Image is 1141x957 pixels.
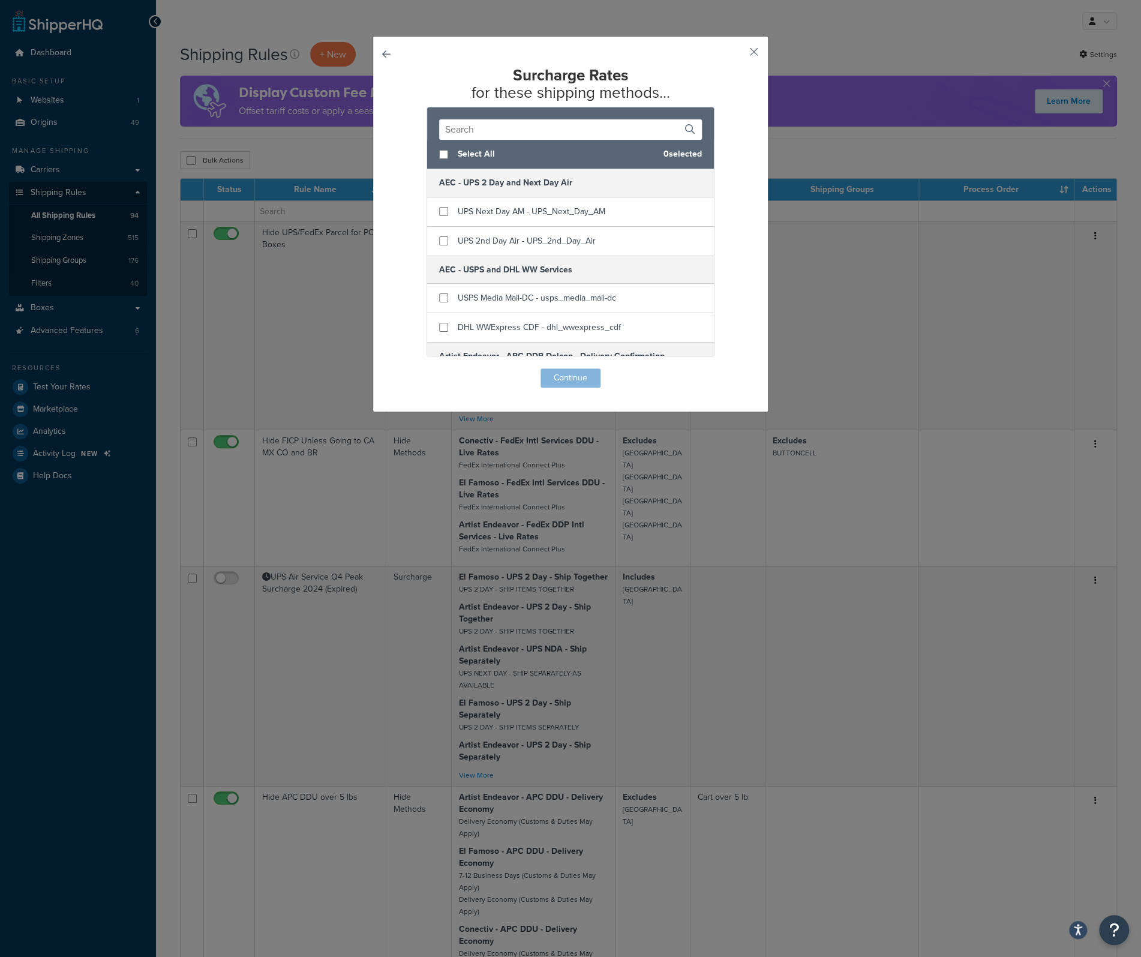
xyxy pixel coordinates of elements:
span: Select All [458,146,654,163]
h2: for these shipping methods... [403,67,738,101]
h5: AEC - UPS 2 Day and Next Day Air [427,169,714,197]
span: DHL WWExpress CDF - dhl_wwexpress_cdf [458,321,621,334]
div: 0 selected [427,140,714,169]
span: USPS Media Mail-DC - usps_media_mail-dc [458,292,616,304]
input: Search [439,119,702,140]
h5: Artist Endeavor - APC DDP Delcon - Delivery Confirmation [427,342,714,370]
button: Open Resource Center [1099,915,1129,945]
h5: AEC - USPS and DHL WW Services [427,256,714,284]
strong: Surcharge Rates [513,64,628,86]
span: UPS Next Day AM - UPS_Next_Day_AM [458,205,605,218]
span: UPS 2nd Day Air - UPS_2nd_Day_Air [458,235,596,247]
